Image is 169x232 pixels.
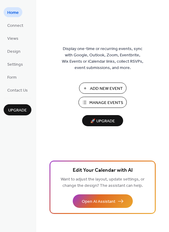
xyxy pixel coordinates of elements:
[86,117,120,125] span: 🚀 Upgrade
[7,23,23,29] span: Connect
[7,74,17,81] span: Form
[4,59,27,69] a: Settings
[79,83,126,94] button: Add New Event
[7,87,28,94] span: Contact Us
[4,20,27,30] a: Connect
[4,72,20,82] a: Form
[4,85,31,95] a: Contact Us
[62,46,143,71] span: Display one-time or recurring events, sync with Google, Outlook, Zoom, Eventbrite, Wix Events or ...
[82,115,123,126] button: 🚀 Upgrade
[4,46,24,56] a: Design
[7,10,19,16] span: Home
[8,107,27,114] span: Upgrade
[7,36,18,42] span: Views
[61,175,145,190] span: Want to adjust the layout, update settings, or change the design? The assistant can help.
[73,194,133,208] button: Open AI Assistant
[4,7,22,17] a: Home
[78,97,127,108] button: Manage Events
[89,100,123,106] span: Manage Events
[73,166,133,175] span: Edit Your Calendar with AI
[4,33,22,43] a: Views
[7,49,21,55] span: Design
[7,61,23,68] span: Settings
[4,104,31,115] button: Upgrade
[90,86,123,92] span: Add New Event
[82,199,115,205] span: Open AI Assistant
